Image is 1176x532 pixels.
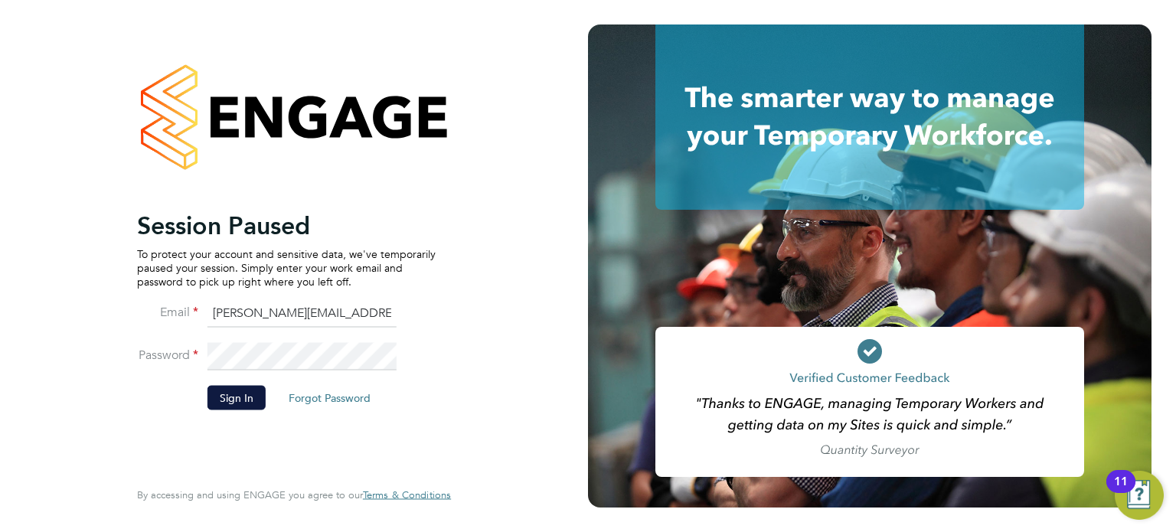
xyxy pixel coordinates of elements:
[363,489,451,501] a: Terms & Conditions
[1115,471,1164,520] button: Open Resource Center, 11 new notifications
[207,300,397,328] input: Enter your work email...
[207,385,266,410] button: Sign In
[1114,481,1128,501] div: 11
[137,304,198,320] label: Email
[137,347,198,363] label: Password
[137,488,451,501] span: By accessing and using ENGAGE you agree to our
[137,246,436,289] p: To protect your account and sensitive data, we've temporarily paused your session. Simply enter y...
[276,385,383,410] button: Forgot Password
[137,210,436,240] h2: Session Paused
